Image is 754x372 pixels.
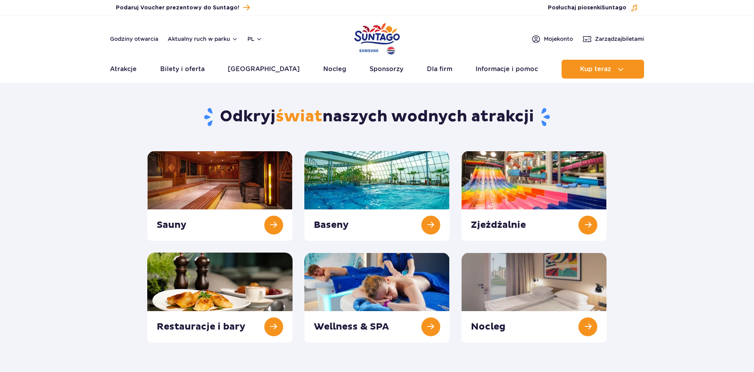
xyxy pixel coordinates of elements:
h1: Odkryj naszych wodnych atrakcji [147,107,607,127]
button: Posłuchaj piosenkiSuntago [548,4,638,12]
button: Kup teraz [562,60,644,79]
a: Zarządzajbiletami [582,34,644,44]
a: Informacje i pomoc [476,60,538,79]
a: Park of Poland [354,20,400,56]
a: Atrakcje [110,60,137,79]
span: Posłuchaj piosenki [548,4,626,12]
span: Podaruj Voucher prezentowy do Suntago! [116,4,239,12]
a: Godziny otwarcia [110,35,158,43]
span: Suntago [602,5,626,11]
a: Nocleg [323,60,346,79]
span: Zarządzaj biletami [595,35,644,43]
span: Kup teraz [580,66,611,73]
span: Moje konto [544,35,573,43]
button: Aktualny ruch w parku [168,36,238,42]
a: Bilety i oferta [160,60,205,79]
a: Podaruj Voucher prezentowy do Suntago! [116,2,250,13]
a: [GEOGRAPHIC_DATA] [228,60,300,79]
a: Dla firm [427,60,452,79]
a: Sponsorzy [370,60,403,79]
span: świat [276,107,322,126]
button: pl [247,35,262,43]
a: Mojekonto [531,34,573,44]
